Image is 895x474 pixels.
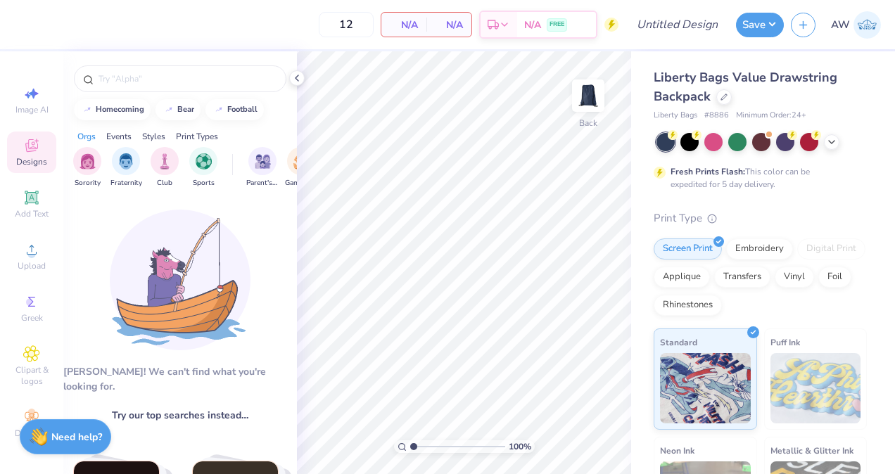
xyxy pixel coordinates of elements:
[118,153,134,169] img: Fraternity Image
[818,267,851,288] div: Foil
[671,165,844,191] div: This color can be expedited for 5 day delivery.
[797,238,865,260] div: Digital Print
[155,99,201,120] button: bear
[97,72,277,86] input: Try "Alpha"
[110,210,250,350] img: Loading...
[831,11,881,39] a: AW
[671,166,745,177] strong: Fresh Prints Flash:
[654,238,722,260] div: Screen Print
[176,130,218,143] div: Print Types
[73,147,101,188] button: filter button
[246,147,279,188] div: filter for Parent's Weekend
[193,178,215,188] span: Sports
[435,18,463,32] span: N/A
[736,13,784,37] button: Save
[16,156,47,167] span: Designs
[177,105,194,113] div: bear
[110,178,142,188] span: Fraternity
[524,18,541,32] span: N/A
[189,147,217,188] div: filter for Sports
[654,295,722,316] div: Rhinestones
[246,147,279,188] button: filter button
[151,147,179,188] div: filter for Club
[626,11,729,39] input: Untitled Design
[74,99,151,120] button: homecoming
[246,178,279,188] span: Parent's Weekend
[319,12,374,37] input: – –
[110,147,142,188] button: filter button
[15,104,49,115] span: Image AI
[726,238,793,260] div: Embroidery
[831,17,850,33] span: AW
[18,260,46,271] span: Upload
[75,178,101,188] span: Sorority
[63,364,297,394] div: [PERSON_NAME]! We can't find what you're looking for.
[285,178,317,188] span: Game Day
[151,147,179,188] button: filter button
[736,110,806,122] span: Minimum Order: 24 +
[579,117,597,129] div: Back
[390,18,418,32] span: N/A
[574,82,602,110] img: Back
[660,443,694,458] span: Neon Ink
[15,208,49,219] span: Add Text
[704,110,729,122] span: # 8886
[73,147,101,188] div: filter for Sorority
[550,20,564,30] span: FREE
[770,353,861,423] img: Puff Ink
[509,440,531,453] span: 100 %
[654,267,710,288] div: Applique
[15,428,49,439] span: Decorate
[196,153,212,169] img: Sports Image
[285,147,317,188] div: filter for Game Day
[157,153,172,169] img: Club Image
[770,335,800,350] span: Puff Ink
[112,408,248,423] span: Try our top searches instead…
[21,312,43,324] span: Greek
[714,267,770,288] div: Transfers
[96,105,144,113] div: homecoming
[142,130,165,143] div: Styles
[163,105,174,114] img: trend_line.gif
[77,130,96,143] div: Orgs
[213,105,224,114] img: trend_line.gif
[770,443,853,458] span: Metallic & Glitter Ink
[255,153,271,169] img: Parent's Weekend Image
[660,335,697,350] span: Standard
[660,353,751,423] img: Standard
[110,147,142,188] div: filter for Fraternity
[775,267,814,288] div: Vinyl
[654,69,837,105] span: Liberty Bags Value Drawstring Backpack
[51,430,102,444] strong: Need help?
[293,153,310,169] img: Game Day Image
[80,153,96,169] img: Sorority Image
[157,178,172,188] span: Club
[106,130,132,143] div: Events
[7,364,56,387] span: Clipart & logos
[227,105,258,113] div: football
[853,11,881,39] img: Allison Wicks
[285,147,317,188] button: filter button
[82,105,93,114] img: trend_line.gif
[654,210,867,226] div: Print Type
[189,147,217,188] button: filter button
[654,110,697,122] span: Liberty Bags
[205,99,264,120] button: football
